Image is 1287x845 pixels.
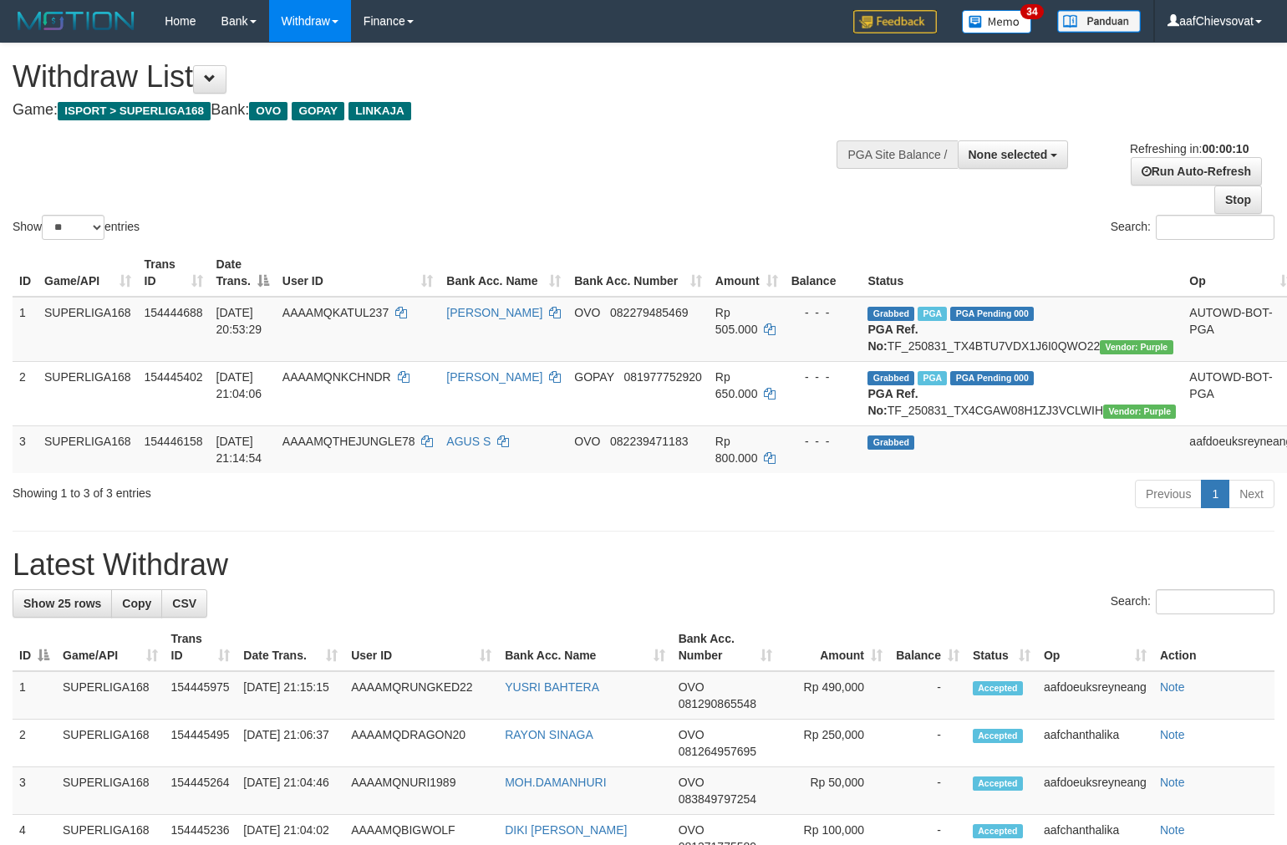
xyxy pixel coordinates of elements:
[1037,624,1153,671] th: Op: activate to sort column ascending
[779,624,889,671] th: Amount: activate to sort column ascending
[574,370,613,384] span: GOPAY
[973,776,1023,791] span: Accepted
[679,776,705,789] span: OVO
[1160,776,1185,789] a: Note
[13,425,38,473] td: 3
[38,297,138,362] td: SUPERLIGA168
[574,306,600,319] span: OVO
[779,767,889,815] td: Rp 50,000
[216,370,262,400] span: [DATE] 21:04:06
[165,624,237,671] th: Trans ID: activate to sort column ascending
[574,435,600,448] span: OVO
[145,306,203,319] span: 154444688
[715,435,758,465] span: Rp 800.000
[276,249,440,297] th: User ID: activate to sort column ascending
[165,767,237,815] td: 154445264
[446,306,542,319] a: [PERSON_NAME]
[679,745,756,758] span: Copy 081264957695 to clipboard
[1160,728,1185,741] a: Note
[237,624,344,671] th: Date Trans.: activate to sort column ascending
[791,369,855,385] div: - - -
[1020,4,1043,19] span: 34
[38,249,138,297] th: Game/API: activate to sort column ascending
[440,249,567,297] th: Bank Acc. Name: activate to sort column ascending
[56,720,165,767] td: SUPERLIGA168
[715,370,758,400] span: Rp 650.000
[111,589,162,618] a: Copy
[958,140,1069,169] button: None selected
[446,370,542,384] a: [PERSON_NAME]
[13,767,56,815] td: 3
[867,371,914,385] span: Grabbed
[1160,680,1185,694] a: Note
[889,624,966,671] th: Balance: activate to sort column ascending
[1037,720,1153,767] td: aafchanthalika
[344,720,498,767] td: AAAAMQDRAGON20
[679,792,756,806] span: Copy 083849797254 to clipboard
[13,249,38,297] th: ID
[918,307,947,321] span: Marked by aafsoycanthlai
[1214,186,1262,214] a: Stop
[1160,823,1185,837] a: Note
[498,624,671,671] th: Bank Acc. Name: activate to sort column ascending
[1111,589,1274,614] label: Search:
[165,720,237,767] td: 154445495
[1202,142,1249,155] strong: 00:00:10
[249,102,287,120] span: OVO
[172,597,196,610] span: CSV
[282,435,415,448] span: AAAAMQTHEJUNGLE78
[950,307,1034,321] span: PGA Pending
[785,249,862,297] th: Balance
[13,478,524,501] div: Showing 1 to 3 of 3 entries
[1111,215,1274,240] label: Search:
[237,720,344,767] td: [DATE] 21:06:37
[950,371,1034,385] span: PGA Pending
[210,249,276,297] th: Date Trans.: activate to sort column descending
[237,767,344,815] td: [DATE] 21:04:46
[13,589,112,618] a: Show 25 rows
[889,767,966,815] td: -
[715,306,758,336] span: Rp 505.000
[13,215,140,240] label: Show entries
[973,681,1023,695] span: Accepted
[42,215,104,240] select: Showentries
[962,10,1032,33] img: Button%20Memo.svg
[58,102,211,120] span: ISPORT > SUPERLIGA168
[791,433,855,450] div: - - -
[161,589,207,618] a: CSV
[344,624,498,671] th: User ID: activate to sort column ascending
[13,548,1274,582] h1: Latest Withdraw
[1130,142,1249,155] span: Refreshing in:
[344,671,498,720] td: AAAAMQRUNGKED22
[216,435,262,465] span: [DATE] 21:14:54
[1156,589,1274,614] input: Search:
[918,371,947,385] span: Marked by aafchhiseyha
[23,597,101,610] span: Show 25 rows
[38,361,138,425] td: SUPERLIGA168
[679,697,756,710] span: Copy 081290865548 to clipboard
[867,323,918,353] b: PGA Ref. No:
[344,767,498,815] td: AAAAMQNURI1989
[1156,215,1274,240] input: Search:
[679,728,705,741] span: OVO
[966,624,1037,671] th: Status: activate to sort column ascending
[237,671,344,720] td: [DATE] 21:15:15
[216,306,262,336] span: [DATE] 20:53:29
[867,307,914,321] span: Grabbed
[837,140,957,169] div: PGA Site Balance /
[610,435,688,448] span: Copy 082239471183 to clipboard
[1037,671,1153,720] td: aafdoeuksreyneang
[145,435,203,448] span: 154446158
[1057,10,1141,33] img: panduan.png
[867,387,918,417] b: PGA Ref. No:
[973,824,1023,838] span: Accepted
[861,361,1183,425] td: TF_250831_TX4CGAW08H1ZJ3VCLWIH
[38,425,138,473] td: SUPERLIGA168
[122,597,151,610] span: Copy
[889,720,966,767] td: -
[13,361,38,425] td: 2
[853,10,937,33] img: Feedback.jpg
[567,249,709,297] th: Bank Acc. Number: activate to sort column ascending
[56,671,165,720] td: SUPERLIGA168
[13,8,140,33] img: MOTION_logo.png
